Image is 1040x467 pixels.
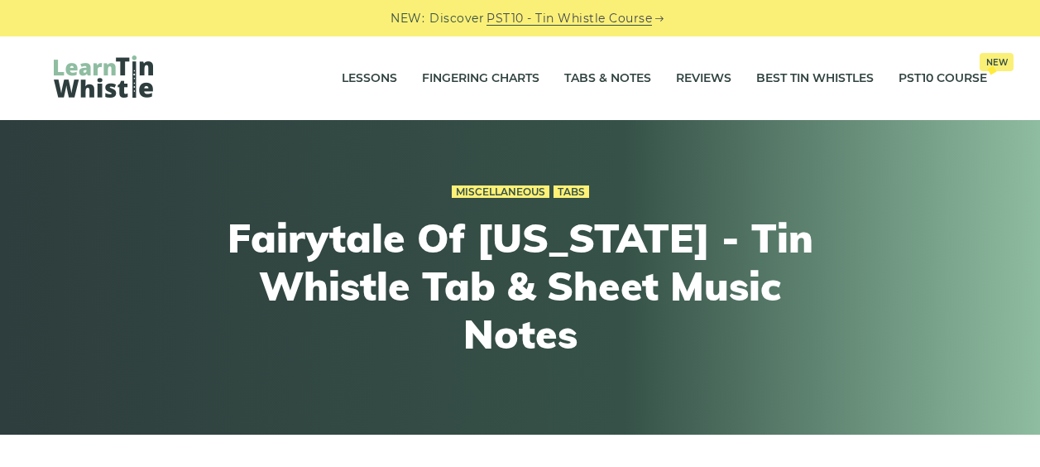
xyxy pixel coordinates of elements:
a: PST10 CourseNew [899,58,987,99]
a: Best Tin Whistles [756,58,874,99]
a: Fingering Charts [422,58,539,99]
span: New [980,53,1014,71]
img: LearnTinWhistle.com [54,55,153,98]
a: Tabs & Notes [564,58,651,99]
h1: Fairytale Of [US_STATE] - Tin Whistle Tab & Sheet Music Notes [216,214,825,358]
a: Lessons [342,58,397,99]
a: Reviews [676,58,731,99]
a: Tabs [554,185,589,199]
a: Miscellaneous [452,185,549,199]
